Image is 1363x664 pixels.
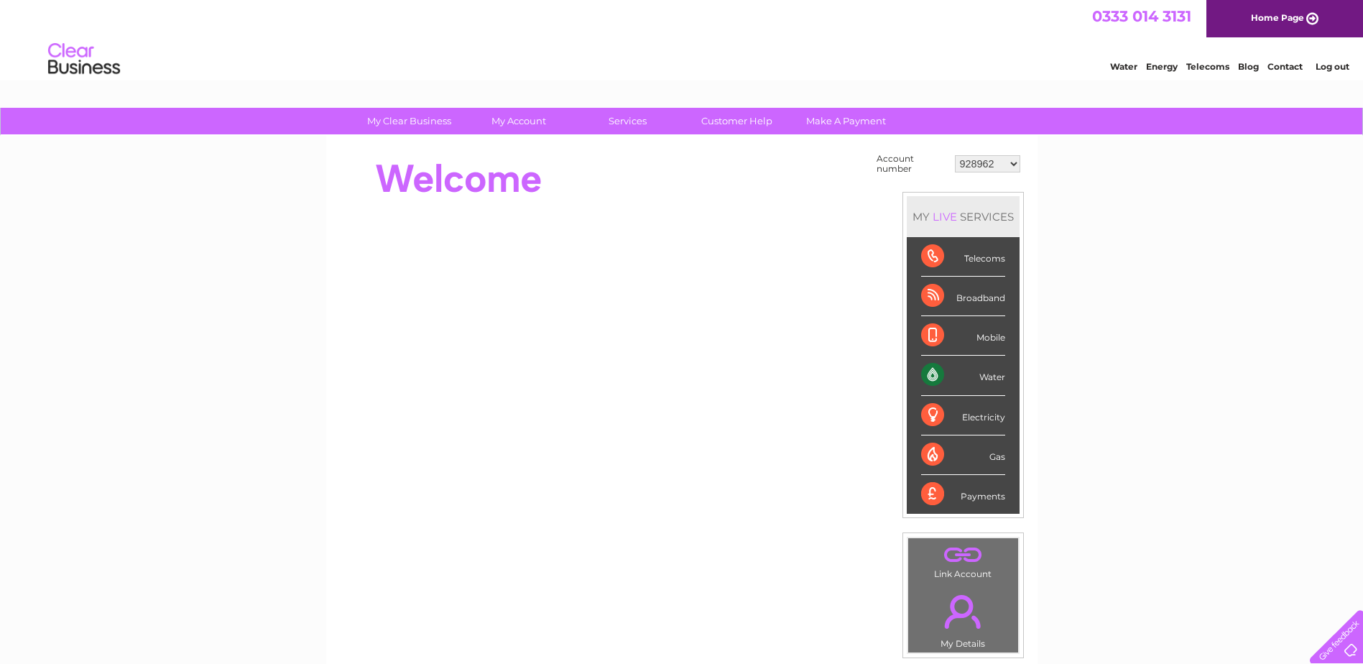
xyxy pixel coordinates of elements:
[1092,7,1191,25] a: 0333 014 3131
[921,277,1005,316] div: Broadband
[907,538,1019,583] td: Link Account
[1267,61,1303,72] a: Contact
[678,108,796,134] a: Customer Help
[568,108,687,134] a: Services
[912,586,1015,637] a: .
[343,8,1022,70] div: Clear Business is a trading name of Verastar Limited (registered in [GEOGRAPHIC_DATA] No. 3667643...
[1146,61,1178,72] a: Energy
[459,108,578,134] a: My Account
[350,108,468,134] a: My Clear Business
[1238,61,1259,72] a: Blog
[907,583,1019,653] td: My Details
[787,108,905,134] a: Make A Payment
[921,435,1005,475] div: Gas
[921,356,1005,395] div: Water
[907,196,1020,237] div: MY SERVICES
[921,396,1005,435] div: Electricity
[930,210,960,223] div: LIVE
[921,316,1005,356] div: Mobile
[1110,61,1137,72] a: Water
[873,150,951,177] td: Account number
[921,475,1005,514] div: Payments
[912,542,1015,567] a: .
[1316,61,1349,72] a: Log out
[921,237,1005,277] div: Telecoms
[1186,61,1229,72] a: Telecoms
[47,37,121,81] img: logo.png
